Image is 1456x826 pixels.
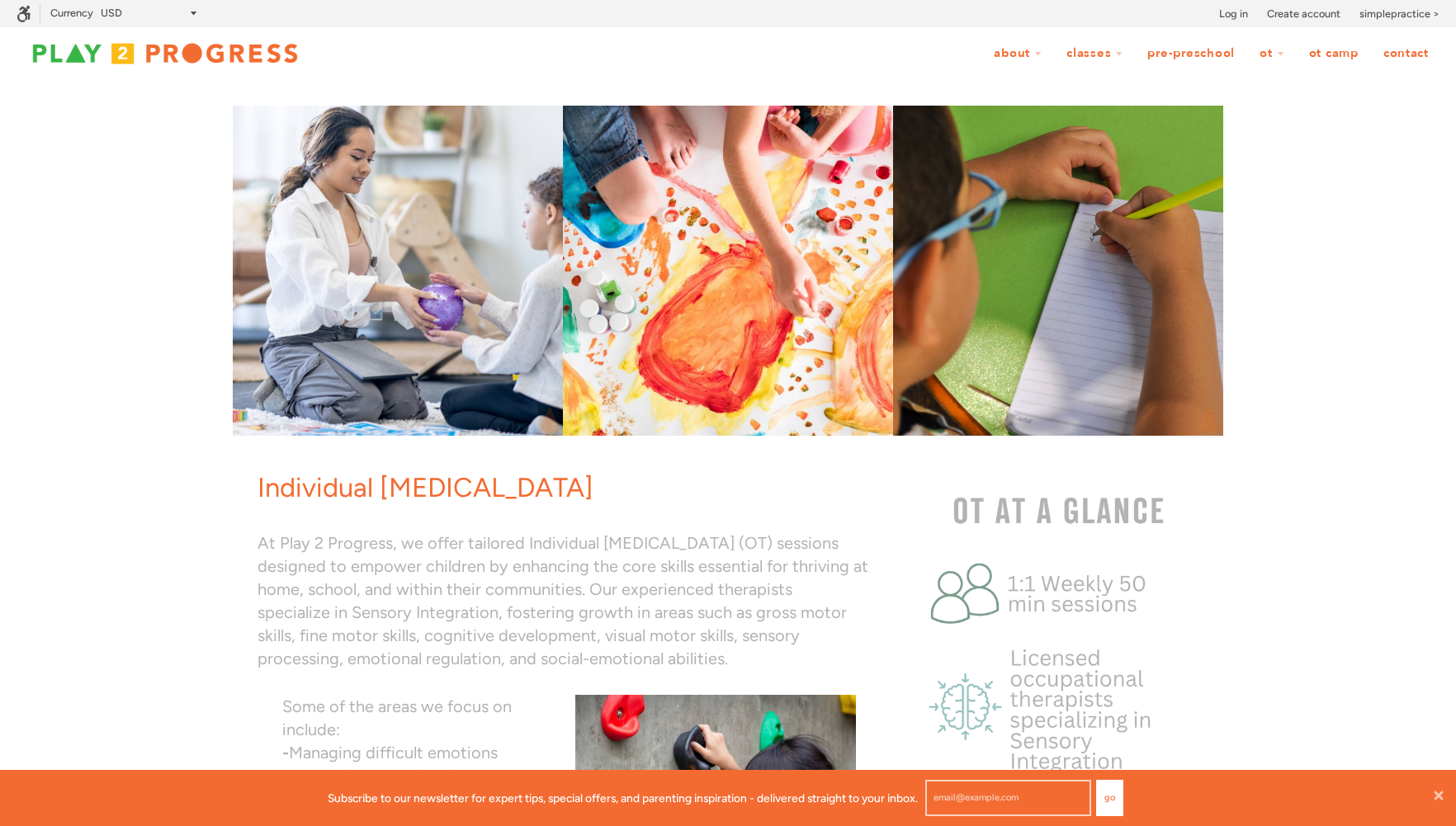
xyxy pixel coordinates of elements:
[328,789,918,807] p: Subscribe to our newsletter for expert tips, special offers, and parenting inspiration - delivere...
[1249,38,1295,69] a: OT
[925,780,1091,816] input: email@example.com
[1219,6,1248,22] a: Log in
[282,696,512,739] span: Some of the areas we focus on include:
[258,533,868,668] font: At Play 2 Progress, we offer tailored Individual [MEDICAL_DATA] (OT) sessions designed to empower...
[258,469,881,507] h1: Individual [MEDICAL_DATA]
[983,38,1052,69] a: About
[1373,38,1439,69] a: Contact
[1298,38,1369,69] a: OT Camp
[282,766,470,786] font: - Enhancing coordination
[282,743,498,762] font: Managing difficult emotions
[1267,6,1340,22] a: Create account
[282,743,289,762] span: -
[1096,780,1123,816] button: Go
[1359,6,1439,22] a: simplepractice >
[17,37,314,70] img: Play2Progress logo
[50,7,93,19] label: Currency
[1056,38,1133,69] a: Classes
[1137,38,1246,69] a: Pre-Preschool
